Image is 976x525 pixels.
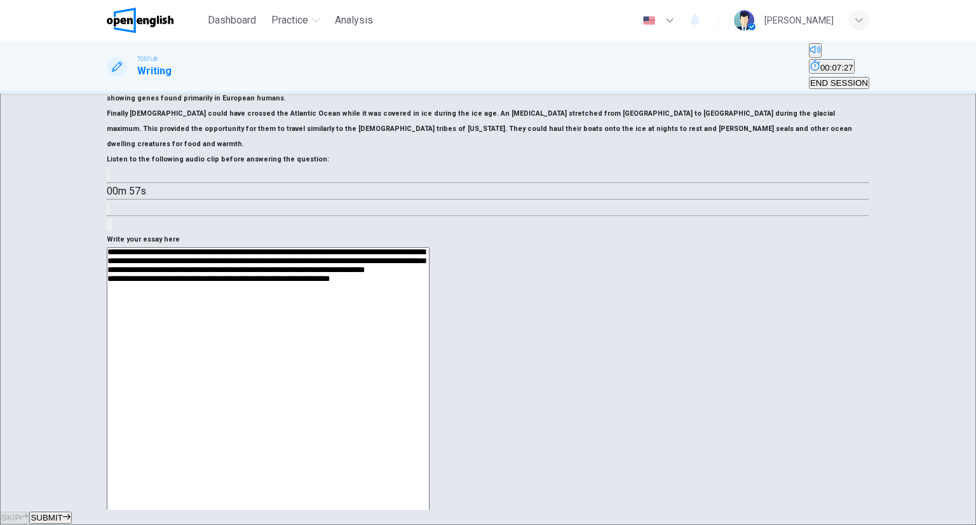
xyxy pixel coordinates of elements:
[107,232,869,247] h6: Write your essay here
[203,9,261,32] button: Dashboard
[809,43,869,59] div: Mute
[809,59,869,75] div: Hide
[809,77,869,89] button: END SESSION
[30,513,62,522] span: SUBMIT
[266,9,325,32] button: Practice
[820,63,853,72] span: 00:07:27
[137,55,158,64] span: TOEFL®
[330,9,378,32] button: Analysis
[107,185,146,197] span: 00m 57s
[208,13,256,28] span: Dashboard
[271,13,308,28] span: Practice
[641,16,657,25] img: en
[107,106,869,152] h6: Finally [DEMOGRAPHIC_DATA] could have crossed the Atlantic Ocean while it was covered in ice duri...
[335,13,373,28] span: Analysis
[809,59,855,74] button: 00:07:27
[764,13,834,28] div: [PERSON_NAME]
[1,513,20,522] span: SKIP
[734,10,754,31] img: Profile picture
[137,64,172,79] h1: Writing
[107,202,109,214] button: Click to see the audio transcription
[107,152,869,167] h6: Listen to the following audio clip before answering the question :
[29,512,71,524] button: SUBMIT
[107,8,173,33] img: OpenEnglish logo
[810,78,868,88] span: END SESSION
[107,8,203,33] a: OpenEnglish logo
